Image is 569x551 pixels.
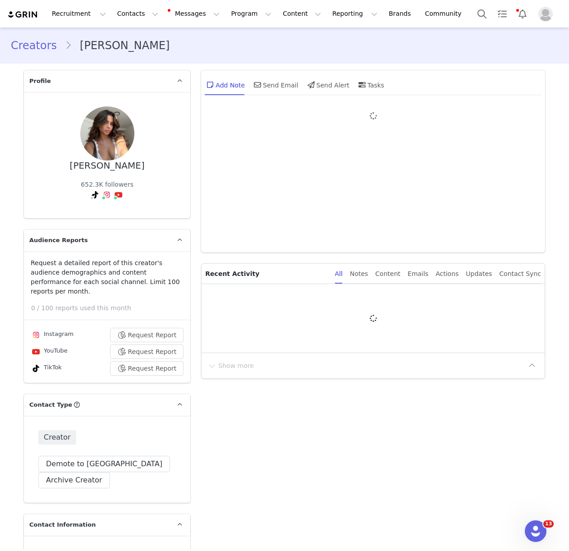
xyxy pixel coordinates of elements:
div: All [335,264,343,284]
img: placeholder-profile.jpg [538,7,553,21]
button: Demote to [GEOGRAPHIC_DATA] [38,456,170,472]
button: Search [472,4,492,24]
span: Audience Reports [29,236,88,245]
div: Send Email [252,74,298,96]
button: Archive Creator [38,472,110,488]
div: Actions [436,264,459,284]
div: Instagram [31,330,73,340]
span: Contact Type [29,400,72,409]
p: 0 / 100 reports used this month [31,303,190,313]
div: Content [375,264,400,284]
button: Reporting [327,4,383,24]
iframe: Intercom live chat [525,520,546,542]
div: [PERSON_NAME] [70,161,145,171]
span: 13 [543,520,554,528]
button: Recruitment [46,4,111,24]
button: Contacts [112,4,164,24]
img: grin logo [7,10,39,19]
button: Request Report [110,328,184,342]
button: Request Report [110,361,184,376]
button: Request Report [110,344,184,359]
span: Creator [38,430,76,445]
button: Profile [533,7,562,21]
div: Send Alert [306,74,349,96]
div: Add Note [205,74,245,96]
span: Profile [29,77,51,86]
div: YouTube [31,346,68,357]
div: Notes [350,264,368,284]
a: Community [420,4,471,24]
img: bdf654ea-0c0a-4981-b9a1-f9a3c07458bc.jpg [80,106,134,161]
a: Brands [383,4,419,24]
p: Request a detailed report of this creator's audience demographics and content performance for eac... [31,258,184,296]
div: Updates [466,264,492,284]
div: Contact Sync [499,264,541,284]
a: Creators [11,37,65,54]
button: Show more [207,358,254,373]
div: 652.3K followers [81,180,133,189]
p: Recent Activity [205,264,327,284]
span: Contact Information [29,520,96,529]
button: Notifications [513,4,532,24]
button: Messages [164,4,225,24]
img: instagram.svg [32,331,40,339]
button: Content [277,4,326,24]
div: Tasks [357,74,385,96]
button: Program [225,4,277,24]
img: instagram.svg [103,191,110,198]
div: TikTok [31,363,62,374]
a: Tasks [492,4,512,24]
div: Emails [408,264,428,284]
